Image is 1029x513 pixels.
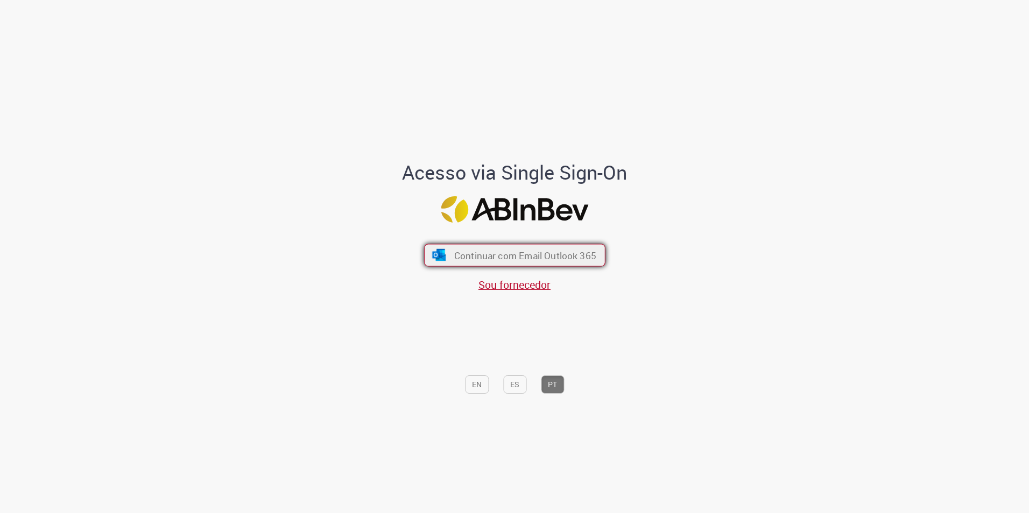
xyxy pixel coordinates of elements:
[441,196,588,223] img: Logo ABInBev
[424,244,605,266] button: ícone Azure/Microsoft 360 Continuar com Email Outlook 365
[541,375,564,394] button: PT
[465,375,489,394] button: EN
[365,162,664,183] h1: Acesso via Single Sign-On
[454,249,596,261] span: Continuar com Email Outlook 365
[503,375,526,394] button: ES
[431,249,447,261] img: ícone Azure/Microsoft 360
[478,277,551,292] a: Sou fornecedor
